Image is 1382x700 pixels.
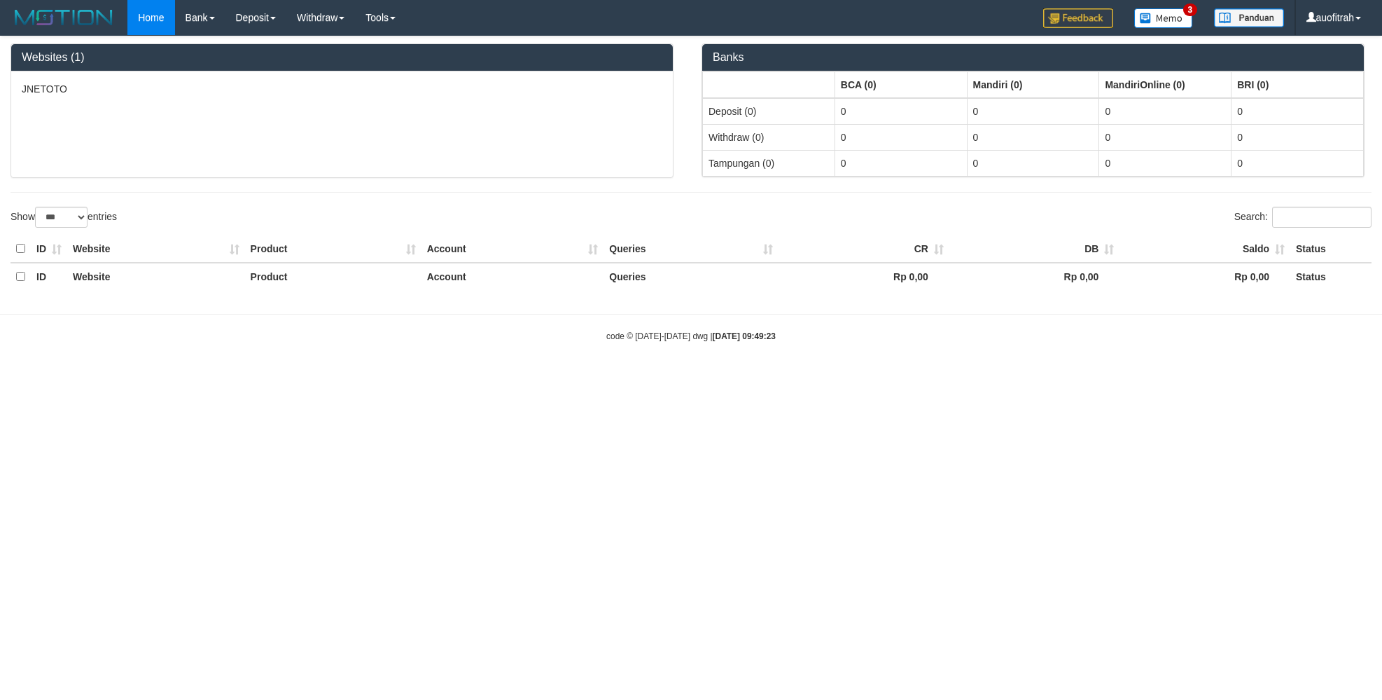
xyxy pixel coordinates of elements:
[967,71,1099,98] th: Group: activate to sort column ascending
[35,207,88,228] select: Showentries
[606,331,776,341] small: code © [DATE]-[DATE] dwg |
[245,263,421,290] th: Product
[1231,124,1364,150] td: 0
[1099,71,1231,98] th: Group: activate to sort column ascending
[835,98,967,125] td: 0
[1231,98,1364,125] td: 0
[603,263,779,290] th: Queries
[1290,263,1371,290] th: Status
[835,71,967,98] th: Group: activate to sort column ascending
[67,263,245,290] th: Website
[31,263,67,290] th: ID
[713,51,1353,64] h3: Banks
[1234,207,1371,228] label: Search:
[1183,4,1198,16] span: 3
[949,263,1120,290] th: Rp 0,00
[421,235,604,263] th: Account
[1134,8,1193,28] img: Button%20Memo.svg
[11,7,117,28] img: MOTION_logo.png
[835,124,967,150] td: 0
[1119,263,1290,290] th: Rp 0,00
[22,51,662,64] h3: Websites (1)
[22,82,662,96] p: JNETOTO
[31,235,67,263] th: ID
[421,263,604,290] th: Account
[1231,71,1364,98] th: Group: activate to sort column ascending
[949,235,1120,263] th: DB
[11,207,117,228] label: Show entries
[1099,98,1231,125] td: 0
[703,150,835,176] td: Tampungan (0)
[779,263,949,290] th: Rp 0,00
[779,235,949,263] th: CR
[1099,150,1231,176] td: 0
[703,124,835,150] td: Withdraw (0)
[703,71,835,98] th: Group: activate to sort column ascending
[703,98,835,125] td: Deposit (0)
[713,331,776,341] strong: [DATE] 09:49:23
[1099,124,1231,150] td: 0
[1272,207,1371,228] input: Search:
[603,235,779,263] th: Queries
[1119,235,1290,263] th: Saldo
[967,150,1099,176] td: 0
[967,124,1099,150] td: 0
[1043,8,1113,28] img: Feedback.jpg
[245,235,421,263] th: Product
[835,150,967,176] td: 0
[1214,8,1284,27] img: panduan.png
[67,235,245,263] th: Website
[1290,235,1371,263] th: Status
[967,98,1099,125] td: 0
[1231,150,1364,176] td: 0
